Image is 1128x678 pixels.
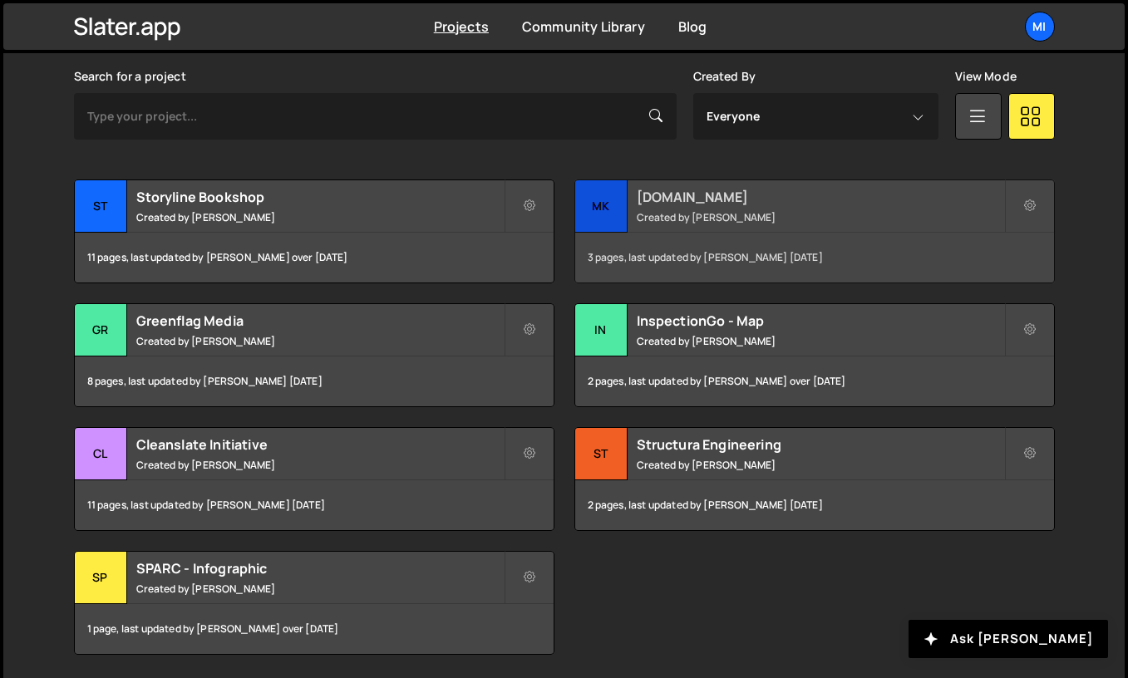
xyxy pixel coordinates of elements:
small: Created by [PERSON_NAME] [136,210,504,224]
h2: Structura Engineering [637,435,1004,454]
input: Type your project... [74,93,677,140]
a: In InspectionGo - Map Created by [PERSON_NAME] 2 pages, last updated by [PERSON_NAME] over [DATE] [574,303,1055,407]
a: Gr Greenflag Media Created by [PERSON_NAME] 8 pages, last updated by [PERSON_NAME] [DATE] [74,303,554,407]
button: Ask [PERSON_NAME] [909,620,1108,658]
div: St [575,428,628,480]
small: Created by [PERSON_NAME] [136,334,504,348]
small: Created by [PERSON_NAME] [637,334,1004,348]
div: mk [575,180,628,233]
a: Mi [1025,12,1055,42]
a: Blog [678,17,707,36]
small: Created by [PERSON_NAME] [637,210,1004,224]
h2: Greenflag Media [136,312,504,330]
label: View Mode [955,70,1017,83]
div: Cl [75,428,127,480]
div: 2 pages, last updated by [PERSON_NAME] [DATE] [575,480,1054,530]
div: SP [75,552,127,604]
a: mk [DOMAIN_NAME] Created by [PERSON_NAME] 3 pages, last updated by [PERSON_NAME] [DATE] [574,179,1055,283]
a: St Structura Engineering Created by [PERSON_NAME] 2 pages, last updated by [PERSON_NAME] [DATE] [574,427,1055,531]
small: Created by [PERSON_NAME] [136,582,504,596]
a: Projects [434,17,489,36]
label: Search for a project [74,70,186,83]
a: Community Library [522,17,645,36]
div: 8 pages, last updated by [PERSON_NAME] [DATE] [75,356,554,406]
div: 2 pages, last updated by [PERSON_NAME] over [DATE] [575,356,1054,406]
div: St [75,180,127,233]
div: 3 pages, last updated by [PERSON_NAME] [DATE] [575,233,1054,282]
div: 1 page, last updated by [PERSON_NAME] over [DATE] [75,604,554,654]
h2: InspectionGo - Map [637,312,1004,330]
h2: SPARC - Infographic [136,559,504,577]
label: Created By [693,70,756,83]
div: In [575,304,628,356]
h2: Storyline Bookshop [136,188,504,206]
a: SP SPARC - Infographic Created by [PERSON_NAME] 1 page, last updated by [PERSON_NAME] over [DATE] [74,551,554,655]
a: St Storyline Bookshop Created by [PERSON_NAME] 11 pages, last updated by [PERSON_NAME] over [DATE] [74,179,554,283]
div: 11 pages, last updated by [PERSON_NAME] [DATE] [75,480,554,530]
div: 11 pages, last updated by [PERSON_NAME] over [DATE] [75,233,554,282]
small: Created by [PERSON_NAME] [136,458,504,472]
a: Cl Cleanslate Initiative Created by [PERSON_NAME] 11 pages, last updated by [PERSON_NAME] [DATE] [74,427,554,531]
small: Created by [PERSON_NAME] [637,458,1004,472]
h2: Cleanslate Initiative [136,435,504,454]
h2: [DOMAIN_NAME] [637,188,1004,206]
div: Gr [75,304,127,356]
